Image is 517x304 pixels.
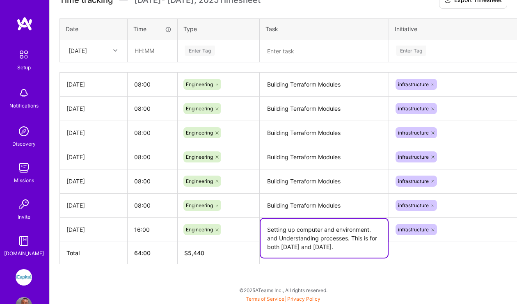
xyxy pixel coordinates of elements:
input: HH:MM [128,122,177,144]
div: Invite [18,213,30,221]
div: Missions [14,176,34,185]
div: [DATE] [66,80,121,89]
img: logo [16,16,33,31]
img: iCapital: Building an Alternative Investment Marketplace [16,269,32,286]
span: infrastructure [398,130,429,136]
textarea: Setting up computer and environment. and Understanding processes. This is for both [DATE] and [DA... [261,219,388,258]
div: [DATE] [66,153,121,161]
div: © 2025 ATeams Inc., All rights reserved. [49,280,517,300]
img: setup [15,46,32,63]
th: Date [60,18,128,39]
input: HH:MM [128,170,177,192]
input: HH:MM [128,194,177,216]
th: Task [260,18,389,39]
span: Engineering [186,105,213,112]
textarea: Building Terraform Modules [261,122,388,144]
div: [DATE] [66,225,121,234]
i: icon Chevron [113,48,117,53]
span: infrastructure [398,81,429,87]
span: | [246,296,320,302]
a: Privacy Policy [287,296,320,302]
span: infrastructure [398,178,429,184]
span: Engineering [186,202,213,208]
input: HH:MM [128,98,177,119]
span: Engineering [186,154,213,160]
a: iCapital: Building an Alternative Investment Marketplace [14,269,34,286]
img: Invite [16,196,32,213]
div: Discovery [12,139,36,148]
span: infrastructure [398,154,429,160]
img: teamwork [16,160,32,176]
img: guide book [16,233,32,249]
div: Notifications [9,101,39,110]
span: infrastructure [398,202,429,208]
img: bell [16,85,32,101]
textarea: Building Terraform Modules [261,146,388,169]
div: [DATE] [69,46,87,55]
div: Enter Tag [185,44,215,57]
textarea: Building Terraform Modules [261,73,388,96]
span: Engineering [186,178,213,184]
span: Engineering [186,81,213,87]
input: HH:MM [128,146,177,168]
div: [DOMAIN_NAME] [4,249,44,258]
span: infrastructure [398,226,429,233]
a: Terms of Service [246,296,284,302]
input: HH:MM [128,73,177,95]
textarea: Building Terraform Modules [261,98,388,120]
div: [DATE] [66,177,121,185]
span: $ 5,440 [184,249,204,256]
div: Enter Tag [396,44,426,57]
th: Type [178,18,260,39]
textarea: Building Terraform Modules [261,170,388,193]
div: [DATE] [66,128,121,137]
th: 64:00 [128,242,178,264]
textarea: Building Terraform Modules [261,194,388,217]
th: Total [60,242,128,264]
input: HH:MM [128,219,177,240]
div: [DATE] [66,104,121,113]
span: Engineering [186,130,213,136]
input: HH:MM [128,40,177,62]
div: Setup [17,63,31,72]
div: [DATE] [66,201,121,210]
span: infrastructure [398,105,429,112]
div: Time [133,25,172,33]
span: Engineering [186,226,213,233]
img: discovery [16,123,32,139]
